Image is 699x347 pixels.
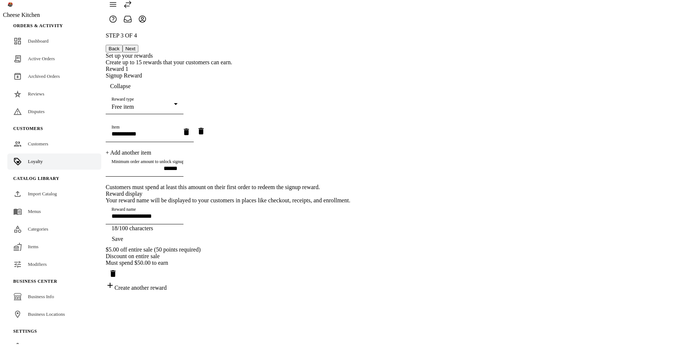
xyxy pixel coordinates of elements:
button: Collapse [106,79,135,94]
a: Categories [7,221,101,237]
a: Business Info [7,289,101,305]
a: Archived Orders [7,68,101,84]
a: Business Locations [7,306,101,322]
span: Menus [28,209,41,214]
span: Save [112,236,123,242]
span: Business Locations [28,311,65,317]
mat-label: Minimum order amount to unlock signup reward [112,159,198,164]
span: Loyalty [28,159,43,164]
div: Create up to 15 rewards that your customers can earn. [106,59,350,66]
mat-label: Reward type [112,97,134,102]
mat-label: Reward name [112,207,136,212]
a: Dashboard [7,33,101,49]
a: Active Orders [7,51,101,67]
span: Modifiers [28,261,47,267]
span: Import Catalog [28,191,57,196]
div: Reward 1 [106,66,350,72]
div: + Add another item [106,149,350,156]
span: Categories [28,226,48,232]
span: Orders & Activity [13,23,63,28]
span: Disputes [28,109,45,114]
span: Customers [13,126,43,131]
a: Modifiers [7,256,101,272]
div: Your reward name will be displayed to your customers in places like checkout, receipts, and enrol... [106,197,350,204]
span: Archived Orders [28,73,60,79]
button: Back [106,45,123,53]
div: Must spend $50.00 to earn [106,260,350,266]
span: Business Info [28,294,54,299]
mat-label: Item [112,125,120,130]
span: Settings [13,329,37,334]
mat-hint: 18/100 characters [112,224,153,232]
span: Items [28,244,39,249]
a: Menus [7,203,101,220]
span: Customers [28,141,48,147]
button: Delete reward [106,266,120,281]
div: Customers must spend at least this amount on their first order to redeem the signup reward. [106,184,350,191]
mat-select-trigger: Free item [112,104,134,110]
a: Customers [7,136,101,152]
button: Save [106,232,129,246]
div: Discount on entire sale [106,253,350,260]
a: Items [7,239,101,255]
span: Business Center [13,279,57,284]
a: Disputes [7,104,101,120]
a: Loyalty [7,153,101,170]
span: Collapse [110,83,131,90]
span: Reviews [28,91,44,97]
div: Create another reward [106,281,350,291]
div: Cheese Kitchen [3,12,106,18]
div: $5.00 off entire sale (50 points required) [106,246,350,253]
a: Reviews [7,86,101,102]
span: Catalog Library [13,176,59,181]
a: Import Catalog [7,186,101,202]
div: Set up your rewards [106,53,350,59]
span: Dashboard [28,38,48,44]
span: Active Orders [28,56,55,61]
button: Remove item [194,124,208,138]
div: Reward display [106,191,350,197]
p: STEP 3 OF 4 [106,32,350,39]
div: Signup Reward [106,72,350,79]
button: Next [123,45,138,53]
